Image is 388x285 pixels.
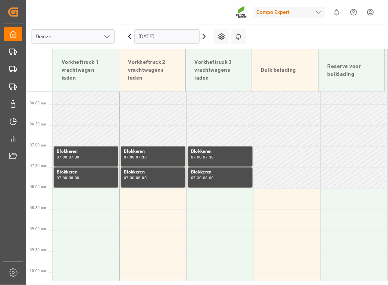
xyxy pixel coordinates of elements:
[30,164,46,168] span: 07:30 uur
[124,176,135,180] div: 07:30
[30,185,46,189] span: 08:00 uur
[136,176,147,180] div: 08:00
[30,269,46,273] span: 10:00 uur
[203,176,214,180] div: 08:00
[202,176,203,180] div: -
[124,169,182,176] div: Blokkeren
[256,8,290,16] font: Compo Expert
[135,176,136,180] div: -
[30,101,46,105] span: 06:00 uur
[125,55,179,85] div: Vorkheftruck 2 vrachtwagens laden
[30,143,46,147] span: 07:00 uur
[345,4,362,21] button: Helpcentrum
[258,63,312,77] div: Bulk belading
[191,176,202,180] div: 07:30
[68,155,69,159] div: -
[69,176,80,180] div: 08:00
[192,55,246,85] div: Vorkheftruck 3 vrachtwagens laden
[30,122,46,126] span: 06:30 uur
[30,248,46,252] span: 09:30 uur
[136,155,147,159] div: 07:30
[191,148,250,155] div: Blokkeren
[30,227,46,231] span: 09:00 uur
[57,169,115,176] div: Blokkeren
[124,148,182,155] div: Blokkeren
[328,4,345,21] button: Toon 0 nieuwe meldingen
[57,176,68,180] div: 07:30
[191,155,202,159] div: 07:00
[191,169,250,176] div: Blokkeren
[69,155,80,159] div: 07:30
[57,155,68,159] div: 07:00
[202,155,203,159] div: -
[101,31,112,42] button: Menu openen
[68,176,69,180] div: -
[59,55,113,85] div: Vorkheftruck 1 vrachtwagen laden
[57,148,115,155] div: Blokkeren
[325,59,379,81] div: Reserve voor bulklading
[253,5,328,19] button: Compo Expert
[236,6,248,19] img: Screenshot%202023-09-29%20at%2010.02.21.png_1712312052.png
[203,155,214,159] div: 07:30
[134,29,200,44] input: DD.MMJJJJ
[135,155,136,159] div: -
[124,155,135,159] div: 07:00
[32,29,115,44] input: Typ om te zoeken/selecteren
[30,206,46,210] span: 08:30 uur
